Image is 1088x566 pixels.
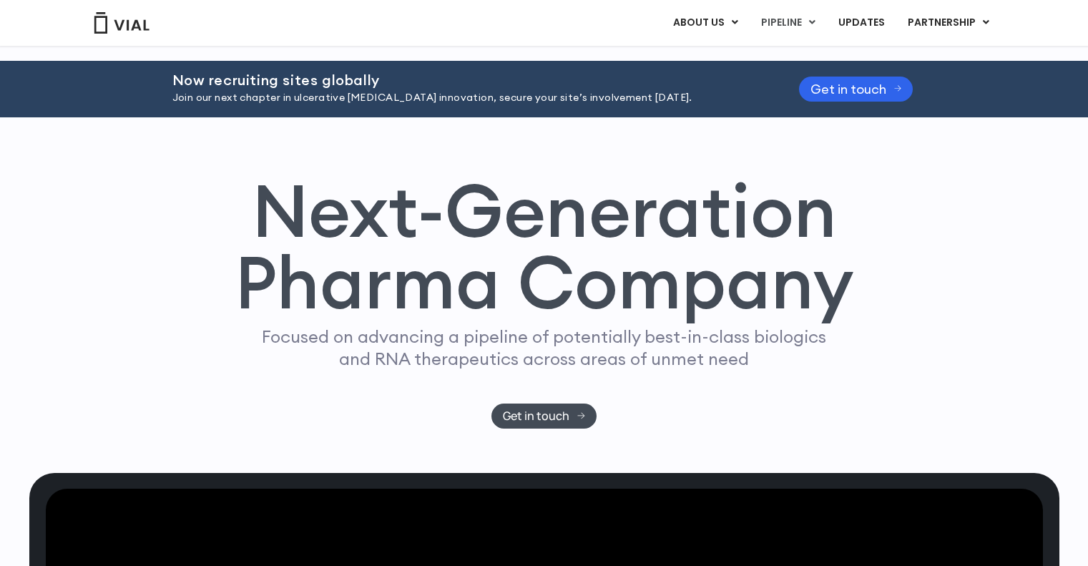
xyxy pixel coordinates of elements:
[810,84,886,94] span: Get in touch
[491,404,597,429] a: Get in touch
[93,12,150,34] img: Vial Logo
[799,77,913,102] a: Get in touch
[503,411,569,421] span: Get in touch
[827,11,896,35] a: UPDATES
[750,11,826,35] a: PIPELINEMenu Toggle
[256,326,833,370] p: Focused on advancing a pipeline of potentially best-in-class biologics and RNA therapeutics acros...
[172,90,763,106] p: Join our next chapter in ulcerative [MEDICAL_DATA] innovation, secure your site’s involvement [DA...
[896,11,1001,35] a: PARTNERSHIPMenu Toggle
[662,11,749,35] a: ABOUT USMenu Toggle
[235,175,854,319] h1: Next-Generation Pharma Company
[172,72,763,88] h2: Now recruiting sites globally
